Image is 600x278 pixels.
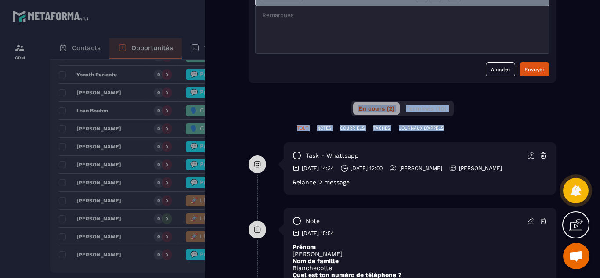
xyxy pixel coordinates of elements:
p: [DATE] 14:34 [302,165,334,172]
p: [DATE] 12:00 [351,165,383,172]
p: COURRIELS [340,125,365,131]
div: Relance 2 message [293,179,547,186]
div: Ouvrir le chat [563,243,589,269]
button: Terminés (10) [401,102,452,115]
button: Envoyer [520,62,549,76]
p: note [306,217,320,225]
p: [DATE] 15:54 [302,230,334,237]
p: NOTES [317,125,331,131]
div: Envoyer [524,65,545,74]
p: task - Whattsapp [306,152,359,160]
span: En cours (2) [358,105,394,112]
p: [PERSON_NAME] [399,165,442,172]
span: Terminés (10) [406,105,447,112]
strong: Nom de famille [293,257,339,264]
p: TÂCHES [373,125,390,131]
button: En cours (2) [353,102,400,115]
strong: Prénom [293,243,316,250]
button: Annuler [486,62,515,76]
p: JOURNAUX D'APPELS [399,125,444,131]
p: [PERSON_NAME] [459,165,502,172]
p: TOUT [297,125,308,131]
p: [PERSON_NAME] [293,250,547,257]
p: Blanchecotte [293,264,547,271]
